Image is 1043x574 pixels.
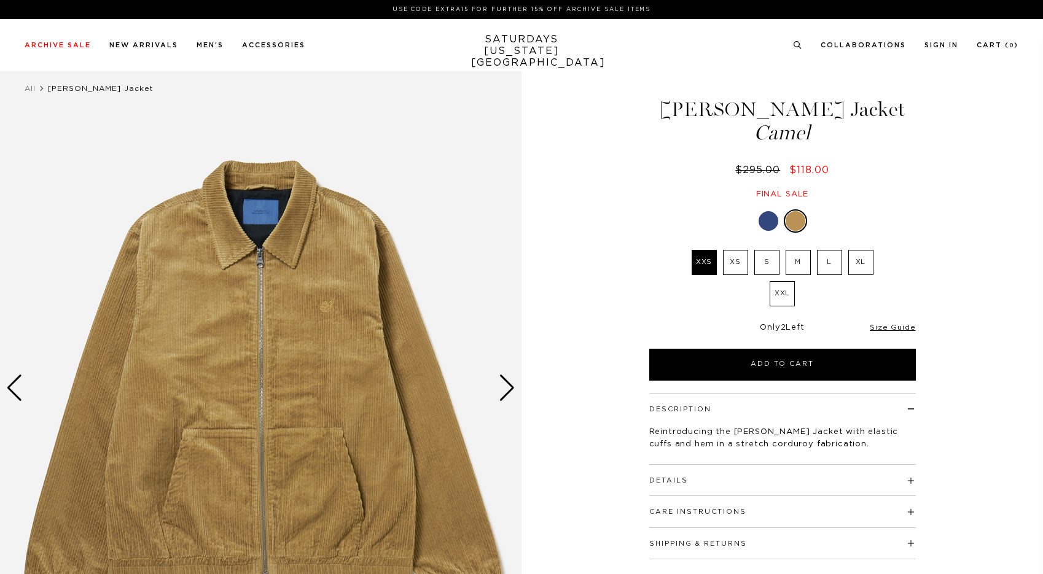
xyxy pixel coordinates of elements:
[870,324,915,331] a: Size Guide
[977,42,1018,48] a: Cart (0)
[723,250,748,275] label: XS
[647,99,918,143] h1: [PERSON_NAME] Jacket
[735,165,785,175] del: $295.00
[197,42,224,48] a: Men's
[649,349,916,381] button: Add to Cart
[789,165,829,175] span: $118.00
[109,42,178,48] a: New Arrivals
[649,426,916,451] p: Reintroducing the [PERSON_NAME] Jacket with elastic cuffs and hem in a stretch corduroy fabrication.
[924,42,958,48] a: Sign In
[692,250,717,275] label: XXS
[821,42,906,48] a: Collaborations
[754,250,779,275] label: S
[647,189,918,200] div: Final sale
[25,85,36,92] a: All
[649,406,711,413] button: Description
[770,281,795,306] label: XXL
[786,250,811,275] label: M
[471,34,572,69] a: SATURDAYS[US_STATE][GEOGRAPHIC_DATA]
[242,42,305,48] a: Accessories
[848,250,873,275] label: XL
[647,123,918,143] span: Camel
[48,85,154,92] span: [PERSON_NAME] Jacket
[781,324,786,332] span: 2
[25,42,91,48] a: Archive Sale
[649,323,916,333] div: Only Left
[6,374,23,401] div: Previous slide
[649,508,746,515] button: Care Instructions
[649,477,688,484] button: Details
[29,5,1014,14] p: Use Code EXTRA15 for Further 15% Off Archive Sale Items
[1009,43,1014,48] small: 0
[649,540,747,547] button: Shipping & Returns
[499,374,515,401] div: Next slide
[817,250,842,275] label: L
